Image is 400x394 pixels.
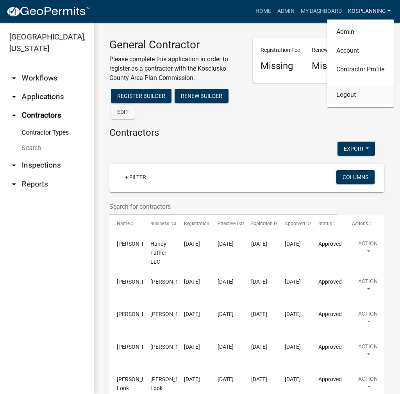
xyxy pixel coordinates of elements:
a: Account [327,41,394,60]
span: Actions [352,221,368,226]
span: Effective Date [218,221,246,226]
span: 08/12/2025 [184,344,200,350]
button: Export [337,142,375,156]
button: Edit [111,105,135,119]
button: Renew Builder [175,89,229,103]
a: Home [252,4,274,19]
span: 08/12/2025 [218,344,234,350]
i: arrow_drop_down [9,73,19,83]
datatable-header-cell: Status [311,215,345,233]
span: Approved [318,241,342,247]
span: ANNA BOUCHER [117,344,159,350]
a: Contractor Profile [327,60,394,79]
datatable-header-cell: Approved Date [277,215,311,233]
span: Name [117,221,130,226]
i: arrow_drop_up [9,111,19,120]
a: Admin [274,4,298,19]
i: arrow_drop_down [9,179,19,189]
button: Action [352,240,384,259]
button: Register Builder [111,89,171,103]
p: Registration Fee [261,46,300,54]
a: Logout [327,85,394,104]
span: 08/13/2025 [218,241,234,247]
span: 08/12/2025 [184,376,200,382]
button: Action [352,277,384,297]
datatable-header-cell: Effective Date [210,215,244,233]
span: Registration Date [184,221,220,226]
input: Search for contractors [109,199,337,215]
span: Hardy Look [117,376,159,391]
span: Handy Father LLC [150,241,166,265]
a: My Dashboard [298,4,345,19]
span: 08/12/2026 [251,279,267,285]
span: Approved [318,376,342,382]
i: arrow_drop_down [9,161,19,170]
datatable-header-cell: Actions [345,215,378,233]
span: 08/12/2025 [184,279,200,285]
a: Admin [327,23,394,41]
span: 08/12/2025 [184,311,200,317]
button: Action [352,310,384,329]
span: Status [318,221,332,226]
span: Approved [318,279,342,285]
datatable-header-cell: Business Name [143,215,177,233]
span: Smeltzer Curtis [117,241,159,247]
button: Action [352,343,384,362]
span: Expiration Date [251,221,284,226]
span: 08/12/2025 [218,376,234,382]
span: Approved [318,344,342,350]
span: ANNA BOUCHER [150,344,192,350]
span: 08/12/2025 [218,311,234,317]
h3: General Contractor [109,38,241,51]
span: 08/12/2025 [285,376,301,382]
span: Jason Grafton [150,279,192,285]
span: Approved [318,311,342,317]
p: Please complete this application in order to register as a contractor with the Kosciusko County A... [109,55,241,83]
datatable-header-cell: Registration Date [177,215,210,233]
span: Approved Date [285,221,316,226]
span: Business Name [150,221,183,226]
span: 08/13/2025 [184,241,200,247]
span: 08/12/2025 [285,279,301,285]
datatable-header-cell: Expiration Date [244,215,277,233]
span: 08/12/2026 [251,311,267,317]
a: + Filter [119,170,152,184]
i: arrow_drop_down [9,92,19,101]
h4: Contractors [109,127,384,138]
datatable-header-cell: Name [109,215,143,233]
h4: Missing [312,60,344,72]
h4: Missing [261,60,300,72]
button: Columns [336,170,375,184]
span: KEITH KAUFMAN [150,311,192,317]
span: 08/12/2026 [251,344,267,350]
span: Hardy Look [150,376,192,391]
p: Renewal Fee [312,46,344,54]
span: KEITH KAUFMAN [117,311,159,317]
span: 08/13/2026 [251,241,267,247]
span: 08/12/2025 [285,344,301,350]
span: 08/12/2025 [218,279,234,285]
span: Jason Grafton [117,279,159,285]
a: kosplanning [345,4,394,19]
div: kosplanning [327,20,394,107]
span: 08/12/2026 [251,376,267,382]
span: 08/13/2025 [285,241,301,247]
span: 08/12/2025 [285,311,301,317]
